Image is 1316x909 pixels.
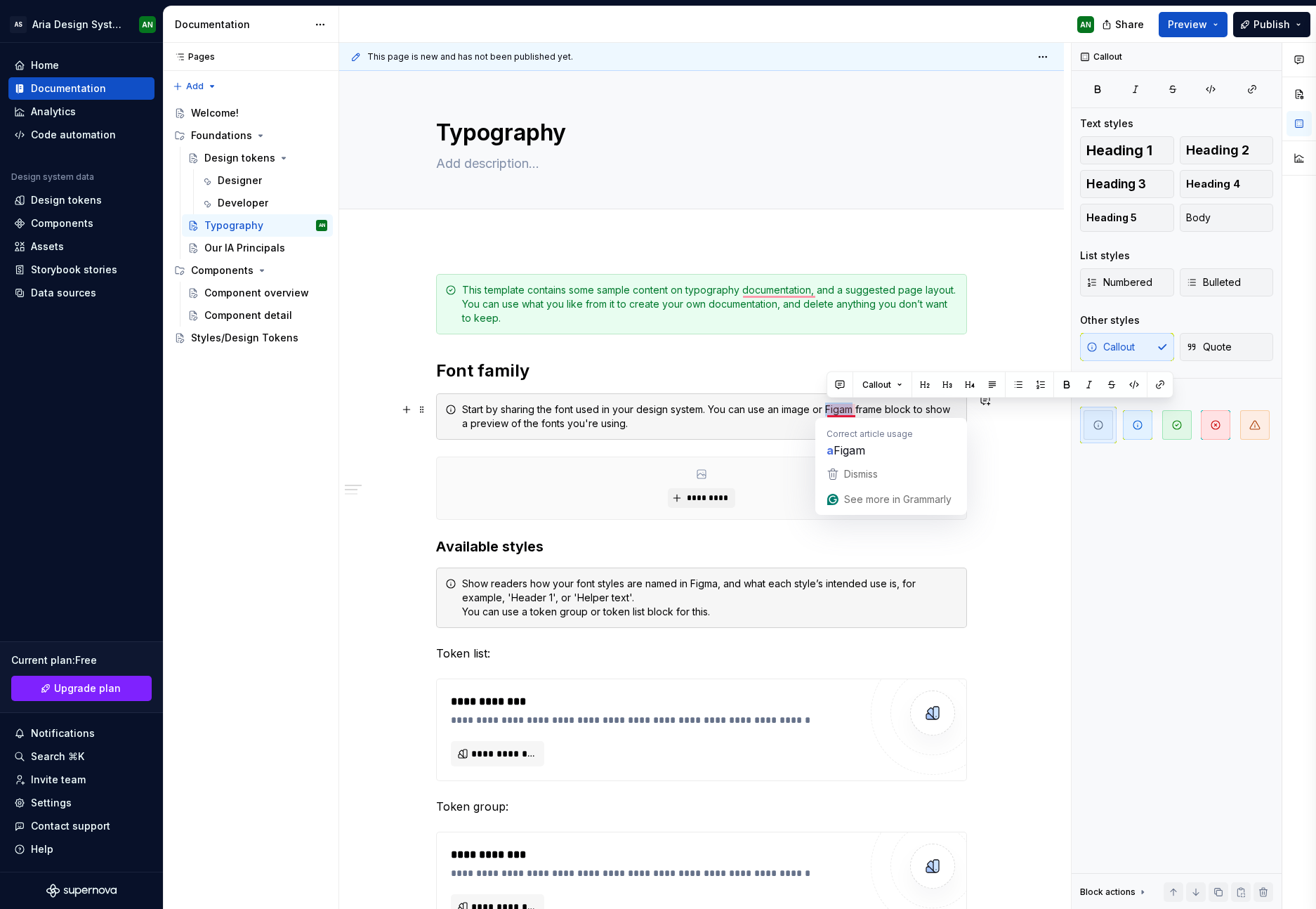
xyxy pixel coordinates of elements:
div: Typography [204,218,263,233]
span: Heading 5 [1086,211,1137,225]
div: Aria Design System [32,18,122,32]
span: Heading 2 [1186,143,1249,157]
button: Share [1095,12,1153,37]
div: Block actions [1080,887,1136,898]
span: Numbered [1086,275,1152,289]
div: AS [10,16,27,33]
span: Add [186,81,204,92]
div: Documentation [31,81,106,96]
span: Callout [862,379,891,391]
div: Code automation [31,128,116,142]
div: Our IA Principals [204,241,285,255]
a: Our IA Principals [182,237,333,259]
a: TypographyAN [182,214,333,237]
div: Design tokens [204,151,275,165]
a: Invite team [8,769,154,791]
a: Welcome! [169,102,333,124]
span: Publish [1254,18,1290,32]
a: Settings [8,792,154,814]
button: Add [169,77,221,96]
a: Component overview [182,282,333,304]
div: Foundations [191,129,252,143]
div: AN [142,19,153,30]
span: Heading 1 [1086,143,1152,157]
button: Quote [1180,333,1274,361]
a: Styles/Design Tokens [169,327,333,349]
a: Assets [8,235,154,258]
span: Upgrade plan [54,681,121,695]
div: Components [191,263,254,277]
div: Assets [31,240,64,254]
div: Block actions [1080,882,1148,902]
div: Help [31,842,53,856]
div: Pages [169,51,215,63]
button: Search ⌘K [8,745,154,768]
textarea: Typography [433,116,964,150]
div: Invite team [31,773,86,787]
span: Heading 3 [1086,177,1146,191]
div: Data sources [31,286,96,300]
div: List styles [1080,249,1130,263]
button: Notifications [8,722,154,745]
svg: Supernova Logo [46,884,117,898]
a: Storybook stories [8,259,154,281]
span: Heading 4 [1186,177,1240,191]
a: Documentation [8,77,154,100]
a: Design tokens [8,189,154,211]
div: Search ⌘K [31,750,84,764]
button: Numbered [1080,268,1174,296]
div: Show readers how your font styles are named in Figma, and what each style’s intended use is, for ... [462,577,958,619]
a: Data sources [8,282,154,304]
span: Preview [1168,18,1207,32]
button: Bulleted [1180,268,1274,296]
button: Publish [1233,12,1310,37]
div: Design system data [11,171,94,183]
div: Components [31,216,93,230]
div: Text styles [1080,117,1133,131]
h3: Available styles [436,537,967,556]
button: Heading 1 [1080,136,1174,164]
button: Heading 4 [1180,170,1274,198]
div: Component overview [204,286,309,300]
a: Design tokens [182,147,333,169]
a: Analytics [8,100,154,123]
a: Designer [195,169,333,192]
div: Components [169,259,333,282]
button: Help [8,838,154,861]
div: Documentation [175,18,308,32]
a: Component detail [182,304,333,327]
a: Home [8,54,154,77]
div: Design tokens [31,193,102,207]
div: Notifications [31,726,95,740]
div: Page tree [169,102,333,349]
div: AN [319,218,325,233]
button: Contact support [8,815,154,837]
h2: Font family [436,360,967,382]
div: Component detail [204,308,292,322]
div: Current plan : Free [11,653,152,667]
a: Components [8,212,154,235]
div: Analytics [31,105,76,119]
div: This template contains some sample content on typography documentation, and a suggested page layo... [462,283,958,325]
button: ASAria Design SystemAN [3,9,160,39]
div: Start by sharing the font used in your design system. You can use an image or Figam frame block t... [462,403,958,431]
div: Designer [218,174,262,188]
span: This page is new and has not been published yet. [367,51,573,63]
a: Developer [195,192,333,214]
div: Developer [218,196,268,210]
a: Upgrade plan [11,676,152,701]
button: Callout [856,375,909,395]
div: Storybook stories [31,263,117,277]
div: Other styles [1080,313,1140,327]
a: Code automation [8,124,154,146]
button: Preview [1159,12,1228,37]
button: Body [1180,204,1274,232]
span: Quote [1186,340,1232,354]
p: Token group: [436,798,967,815]
button: Heading 5 [1080,204,1174,232]
div: Settings [31,796,72,810]
div: AN [1080,19,1091,30]
p: Token list: [436,645,967,662]
span: Share [1115,18,1144,32]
